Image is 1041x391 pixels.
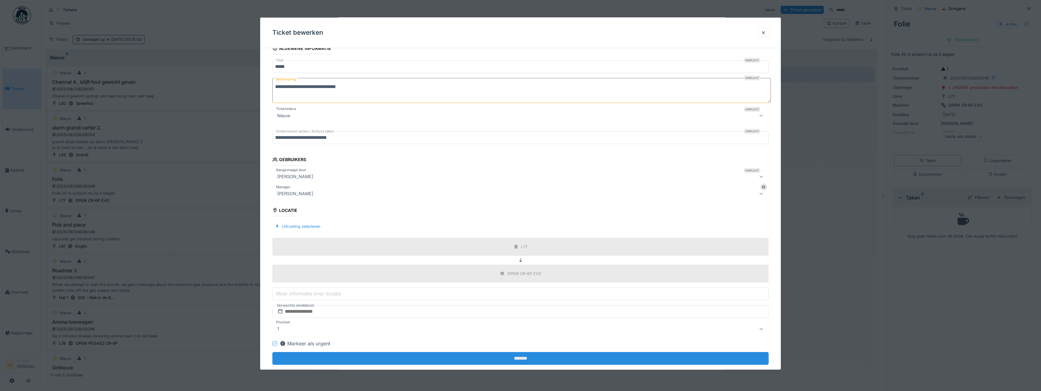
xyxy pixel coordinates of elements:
div: OPEM CR-6P EVO [507,271,541,277]
div: Algemene informatie [272,44,331,54]
div: Verplicht [744,58,760,63]
div: Markeer als urgent [280,340,330,347]
div: Nieuw [275,112,293,119]
div: Verplicht [744,107,760,112]
div: Locatie [272,206,297,216]
label: Aangevraagd door [275,167,307,172]
label: Ondernomen acties / Actions taken [275,129,335,134]
div: Verplicht [744,129,760,134]
label: Titel [275,58,285,63]
div: 1 [275,325,281,333]
h3: Ticket bewerken [272,29,323,37]
label: Manager [275,184,292,189]
label: Verwachte einddatum [276,302,315,309]
label: Beschrijving [275,76,297,83]
div: [PERSON_NAME] [275,190,316,197]
div: L77 [521,244,527,250]
label: Meer informatie over locatie [275,290,342,297]
div: Verplicht [744,168,760,173]
div: Verplicht [744,76,760,80]
div: Uitrusting selecteren [272,222,323,230]
div: [PERSON_NAME] [275,173,316,180]
label: Prioriteit [275,320,291,325]
div: Gebruikers [272,155,306,165]
label: Ticketstatus [275,106,297,111]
